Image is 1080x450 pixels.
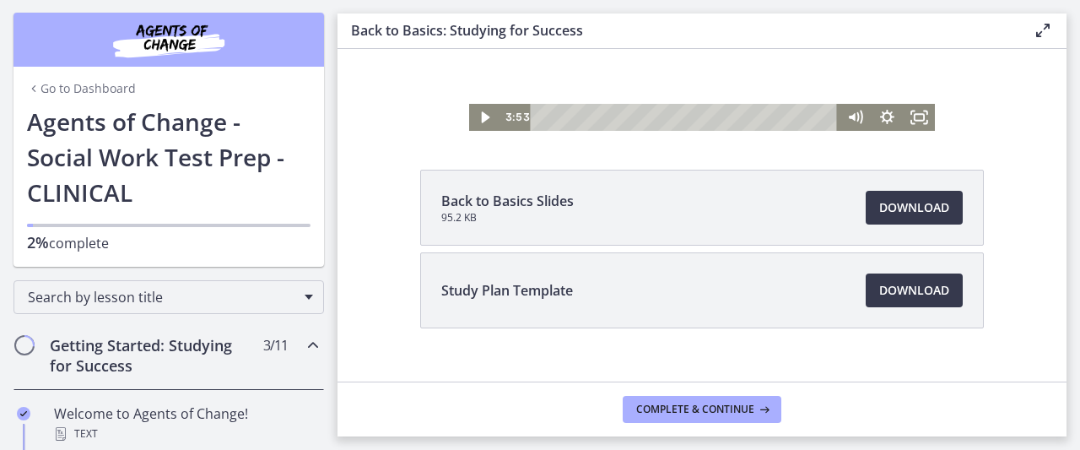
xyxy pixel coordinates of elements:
[441,211,574,225] span: 95.2 KB
[28,288,296,306] span: Search by lesson title
[263,335,288,355] span: 3 / 11
[17,407,30,420] i: Completed
[27,80,136,97] a: Go to Dashboard
[866,191,963,225] a: Download
[533,236,565,263] button: Show settings menu
[13,280,324,314] div: Search by lesson title
[879,198,949,218] span: Download
[205,236,494,263] div: Playbar
[441,191,574,211] span: Back to Basics Slides
[351,20,1006,41] h3: Back to Basics: Studying for Success
[54,424,317,444] div: Text
[27,104,310,210] h1: Agents of Change - Social Work Test Prep - CLINICAL
[501,236,533,263] button: Mute
[879,280,949,301] span: Download
[866,274,963,307] a: Download
[27,232,310,253] p: complete
[565,236,597,263] button: Fullscreen
[27,232,49,252] span: 2%
[67,19,270,60] img: Agents of Change
[636,403,754,416] span: Complete & continue
[54,404,317,444] div: Welcome to Agents of Change!
[50,335,256,376] h2: Getting Started: Studying for Success
[132,236,164,263] button: Play Video
[441,280,573,301] span: Study Plan Template
[623,396,781,423] button: Complete & continue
